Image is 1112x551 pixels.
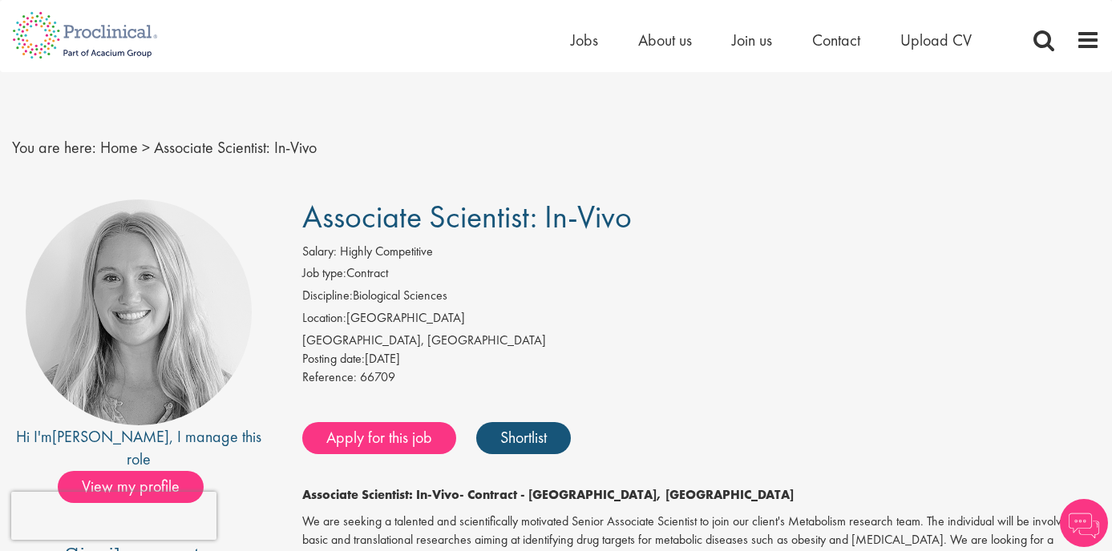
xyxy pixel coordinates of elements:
[302,486,459,503] strong: Associate Scientist: In-Vivo
[302,332,1100,350] div: [GEOGRAPHIC_DATA], [GEOGRAPHIC_DATA]
[571,30,598,50] a: Jobs
[58,474,220,495] a: View my profile
[302,196,632,237] span: Associate Scientist: In-Vivo
[142,137,150,158] span: >
[812,30,860,50] a: Contact
[732,30,772,50] a: Join us
[302,309,346,328] label: Location:
[476,422,571,454] a: Shortlist
[11,492,216,540] iframe: reCAPTCHA
[638,30,692,50] a: About us
[459,486,794,503] strong: - Contract - [GEOGRAPHIC_DATA], [GEOGRAPHIC_DATA]
[302,243,337,261] label: Salary:
[302,350,1100,368] div: [DATE]
[900,30,972,50] a: Upload CV
[302,309,1100,332] li: [GEOGRAPHIC_DATA]
[302,350,365,367] span: Posting date:
[302,422,456,454] a: Apply for this job
[100,137,138,158] a: breadcrumb link
[1060,499,1108,547] img: Chatbot
[340,243,433,259] span: Highly Competitive
[302,368,357,387] label: Reference:
[302,264,1100,287] li: Contract
[360,368,395,385] span: 66709
[12,137,96,158] span: You are here:
[58,471,204,503] span: View my profile
[52,426,169,447] a: [PERSON_NAME]
[302,264,346,283] label: Job type:
[302,287,1100,309] li: Biological Sciences
[154,137,317,158] span: Associate Scientist: In-Vivo
[12,425,266,471] div: Hi I'm , I manage this role
[302,287,353,305] label: Discipline:
[26,199,252,425] img: imeage of recruiter Shannon Briggs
